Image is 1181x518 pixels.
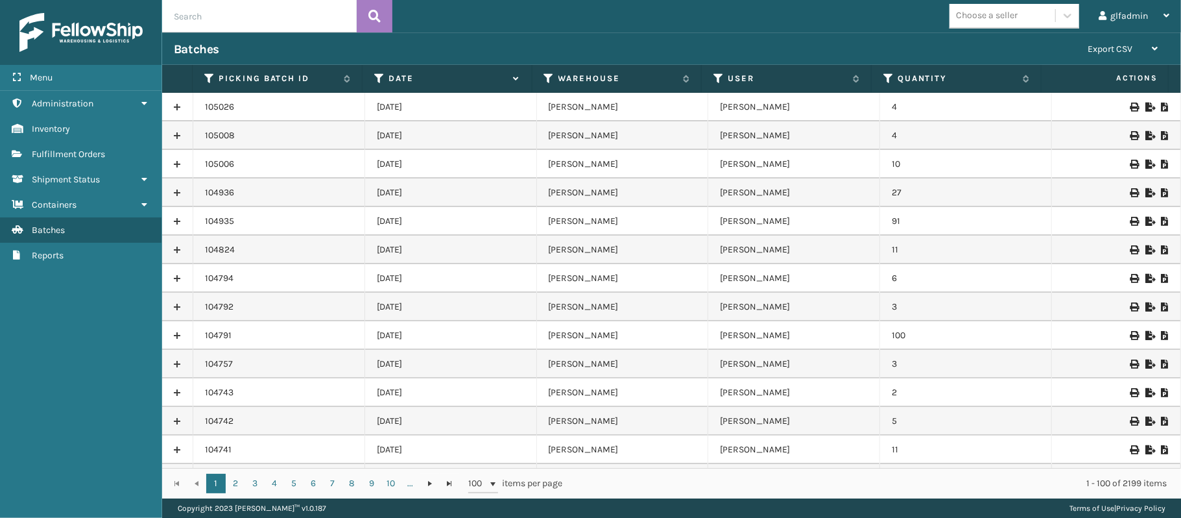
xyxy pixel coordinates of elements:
td: [DATE] [365,93,537,121]
td: [DATE] [365,350,537,378]
i: Print Picklist Labels [1130,160,1138,169]
td: [PERSON_NAME] [708,407,880,436]
td: 104936 [193,179,365,207]
label: User [728,73,846,84]
td: 4 [880,121,1052,150]
i: Print Picklist Labels [1130,445,1138,454]
td: [DATE] [365,321,537,350]
i: Export to .xls [1145,388,1153,397]
td: [DATE] [365,150,537,179]
a: 2 [226,474,245,493]
i: Print Picklist Labels [1130,103,1138,112]
i: Export to .xls [1145,360,1153,369]
i: Export to .xls [1145,445,1153,454]
i: Print Picklist [1161,160,1169,169]
i: Print Picklist [1161,131,1169,140]
i: Print Picklist [1161,445,1169,454]
td: [DATE] [365,207,537,236]
td: [PERSON_NAME] [537,236,709,264]
span: Go to the next page [425,478,435,489]
a: 1 [206,474,226,493]
h3: Batches [174,42,219,57]
div: | [1069,499,1165,518]
i: Print Picklist [1161,217,1169,226]
td: [PERSON_NAME] [537,321,709,350]
i: Print Picklist Labels [1130,360,1138,369]
i: Print Picklist Labels [1130,274,1138,283]
span: Batches [32,225,65,236]
td: [PERSON_NAME] [537,264,709,293]
td: 104742 [193,407,365,436]
i: Print Picklist Labels [1130,388,1138,397]
td: [DATE] [365,407,537,436]
i: Print Picklist Labels [1130,245,1138,254]
td: [PERSON_NAME] [708,121,880,150]
td: 104794 [193,264,365,293]
td: 27 [880,179,1052,207]
a: 4 [265,474,284,493]
span: Export CSV [1088,43,1132,55]
a: Terms of Use [1069,504,1114,513]
td: 3 [880,350,1052,378]
img: logo [19,13,143,52]
a: 6 [304,474,323,493]
a: Go to the next page [420,474,440,493]
td: 104757 [193,350,365,378]
td: 104743 [193,378,365,407]
a: 9 [362,474,381,493]
td: [PERSON_NAME] [537,93,709,121]
i: Export to .xls [1145,188,1153,197]
label: Date [388,73,507,84]
span: Menu [30,72,53,83]
a: 7 [323,474,342,493]
td: 17 [880,464,1052,493]
td: [PERSON_NAME] [708,293,880,321]
td: 91 [880,207,1052,236]
td: [PERSON_NAME] [537,378,709,407]
td: 5 [880,407,1052,436]
i: Export to .xls [1145,160,1153,169]
td: 104741 [193,436,365,464]
div: 1 - 100 of 2199 items [580,477,1167,490]
td: [PERSON_NAME] [708,150,880,179]
td: [PERSON_NAME] [537,464,709,493]
td: [PERSON_NAME] [708,321,880,350]
span: Reports [32,250,64,261]
span: 100 [468,477,488,490]
i: Print Picklist Labels [1130,417,1138,426]
td: [DATE] [365,179,537,207]
td: 104792 [193,293,365,321]
td: 104935 [193,207,365,236]
td: 10 [880,150,1052,179]
td: 104735 [193,464,365,493]
span: Shipment Status [32,174,100,185]
td: [PERSON_NAME] [708,264,880,293]
td: 4 [880,93,1052,121]
td: [PERSON_NAME] [708,436,880,464]
i: Print Picklist [1161,274,1169,283]
td: 11 [880,236,1052,264]
td: 6 [880,264,1052,293]
td: [DATE] [365,436,537,464]
td: [PERSON_NAME] [537,293,709,321]
i: Export to .xls [1145,274,1153,283]
td: [DATE] [365,378,537,407]
a: Go to the last page [440,474,459,493]
td: [PERSON_NAME] [537,207,709,236]
i: Export to .xls [1145,217,1153,226]
span: Inventory [32,123,70,134]
td: [DATE] [365,121,537,150]
i: Print Picklist [1161,360,1169,369]
i: Export to .xls [1145,131,1153,140]
i: Print Picklist Labels [1130,331,1138,340]
td: [PERSON_NAME] [708,207,880,236]
i: Print Picklist [1161,245,1169,254]
span: Administration [32,98,93,109]
span: Go to the last page [444,478,455,489]
span: Actions [1045,68,1165,89]
i: Print Picklist [1161,417,1169,426]
span: Fulfillment Orders [32,149,105,160]
a: Privacy Policy [1116,504,1165,513]
td: [DATE] [365,293,537,321]
span: Containers [32,199,77,210]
